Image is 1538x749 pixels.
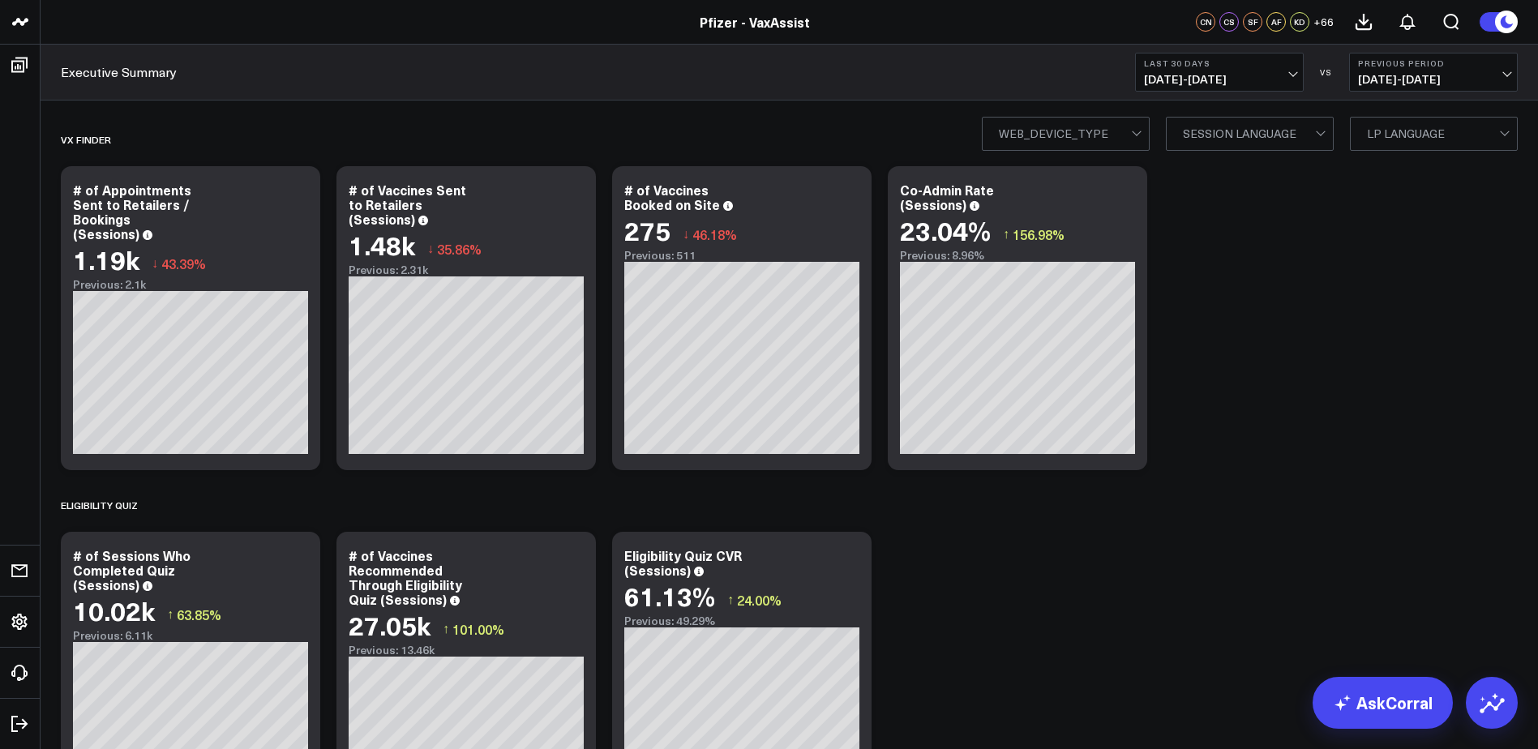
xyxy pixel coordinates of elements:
[452,620,504,638] span: 101.00%
[1290,12,1309,32] div: KD
[349,230,415,259] div: 1.48k
[700,13,810,31] a: Pfizer - VaxAssist
[692,225,737,243] span: 46.18%
[61,486,138,524] div: Eligibility Quiz
[349,546,462,608] div: # of Vaccines Recommended Through Eligibility Quiz (Sessions)
[1266,12,1286,32] div: AF
[1003,224,1009,245] span: ↑
[161,255,206,272] span: 43.39%
[624,546,742,579] div: Eligibility Quiz CVR (Sessions)
[349,181,466,228] div: # of Vaccines Sent to Retailers (Sessions)
[624,216,670,245] div: 275
[1313,12,1334,32] button: +66
[177,606,221,623] span: 63.85%
[167,604,174,625] span: ↑
[73,181,191,242] div: # of Appointments Sent to Retailers / Bookings (Sessions)
[1313,16,1334,28] span: + 66
[1313,677,1453,729] a: AskCorral
[1243,12,1262,32] div: SF
[624,181,720,213] div: # of Vaccines Booked on Site
[624,249,859,262] div: Previous: 511
[683,224,689,245] span: ↓
[1144,73,1295,86] span: [DATE] - [DATE]
[61,63,177,81] a: Executive Summary
[624,581,715,610] div: 61.13%
[727,589,734,610] span: ↑
[152,253,158,274] span: ↓
[1358,73,1509,86] span: [DATE] - [DATE]
[349,644,584,657] div: Previous: 13.46k
[624,614,859,627] div: Previous: 49.29%
[1196,12,1215,32] div: CN
[73,596,155,625] div: 10.02k
[349,610,431,640] div: 27.05k
[61,121,111,158] div: Vx Finder
[437,240,482,258] span: 35.86%
[900,216,991,245] div: 23.04%
[1013,225,1065,243] span: 156.98%
[1219,12,1239,32] div: CS
[900,181,994,213] div: Co-Admin Rate (Sessions)
[1349,53,1518,92] button: Previous Period[DATE]-[DATE]
[427,238,434,259] span: ↓
[73,629,308,642] div: Previous: 6.11k
[1135,53,1304,92] button: Last 30 Days[DATE]-[DATE]
[73,546,191,593] div: # of Sessions Who Completed Quiz (Sessions)
[900,249,1135,262] div: Previous: 8.96%
[1312,67,1341,77] div: VS
[737,591,782,609] span: 24.00%
[73,245,139,274] div: 1.19k
[443,618,449,640] span: ↑
[1358,58,1509,68] b: Previous Period
[349,263,584,276] div: Previous: 2.31k
[1144,58,1295,68] b: Last 30 Days
[73,278,308,291] div: Previous: 2.1k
